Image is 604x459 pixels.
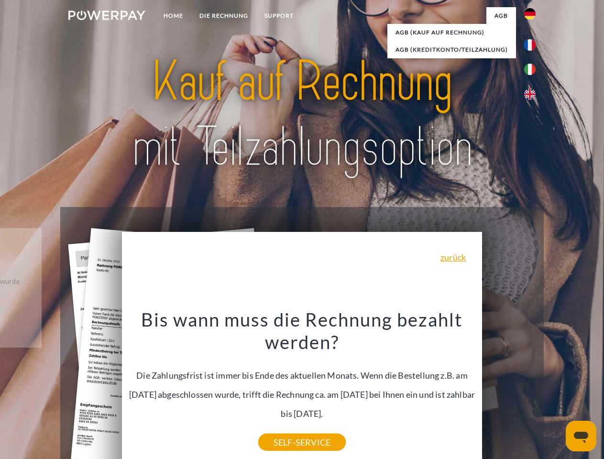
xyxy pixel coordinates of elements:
[524,39,536,51] img: fr
[258,434,346,451] a: SELF-SERVICE
[524,88,536,100] img: en
[68,11,145,20] img: logo-powerpay-white.svg
[256,7,302,24] a: SUPPORT
[387,41,516,58] a: AGB (Kreditkonto/Teilzahlung)
[128,308,477,354] h3: Bis wann muss die Rechnung bezahlt werden?
[387,24,516,41] a: AGB (Kauf auf Rechnung)
[91,46,513,183] img: title-powerpay_de.svg
[486,7,516,24] a: agb
[566,421,596,451] iframe: Schaltfläche zum Öffnen des Messaging-Fensters
[440,253,466,262] a: zurück
[524,8,536,20] img: de
[191,7,256,24] a: DIE RECHNUNG
[155,7,191,24] a: Home
[128,308,477,442] div: Die Zahlungsfrist ist immer bis Ende des aktuellen Monats. Wenn die Bestellung z.B. am [DATE] abg...
[524,64,536,75] img: it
